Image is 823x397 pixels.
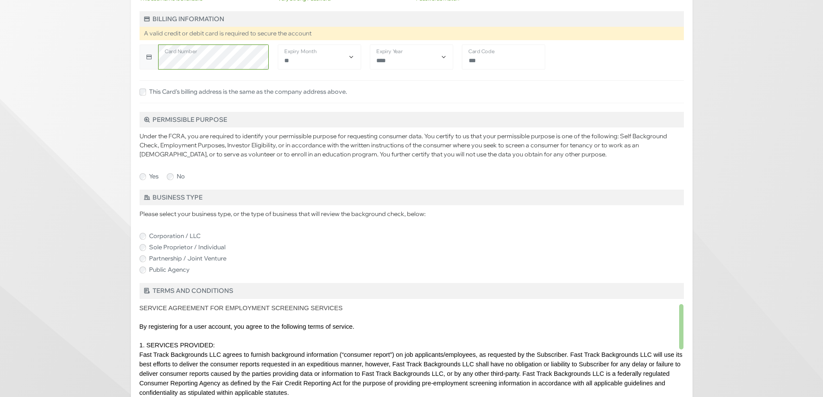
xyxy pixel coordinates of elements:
[140,210,426,218] span: Please select your business type, or the type of business that will review the background check, ...
[149,172,159,181] label: Yes
[140,323,355,330] span: By registering for a user account, you agree to the following terms of service.
[140,27,684,40] div: A valid credit or debit card is required to secure the account
[140,283,684,299] h5: Terms and Conditions
[140,305,343,311] span: SERVICE AGREEMENT FOR EMPLOYMENT SCREENING SERVICES
[140,342,215,349] span: 1. SERVICES PROVIDED:
[140,112,684,127] h5: Permissible Purpose
[149,265,190,274] label: Public Agency
[140,190,684,205] h5: Business Type
[140,11,684,27] h5: Billing Information
[149,243,226,252] label: Sole Proprietor / Individual
[177,172,185,181] label: No
[149,254,226,263] label: Partnership / Joint Venture
[140,132,667,158] span: Under the FCRA, you are required to identify your permissible purpose for requesting consumer dat...
[140,351,683,396] span: Fast Track Backgrounds LLC agrees to furnish background information (“consumer report”) on job ap...
[149,87,347,96] label: This Card's billing address is the same as the company address above.
[149,232,200,241] label: Corporation / LLC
